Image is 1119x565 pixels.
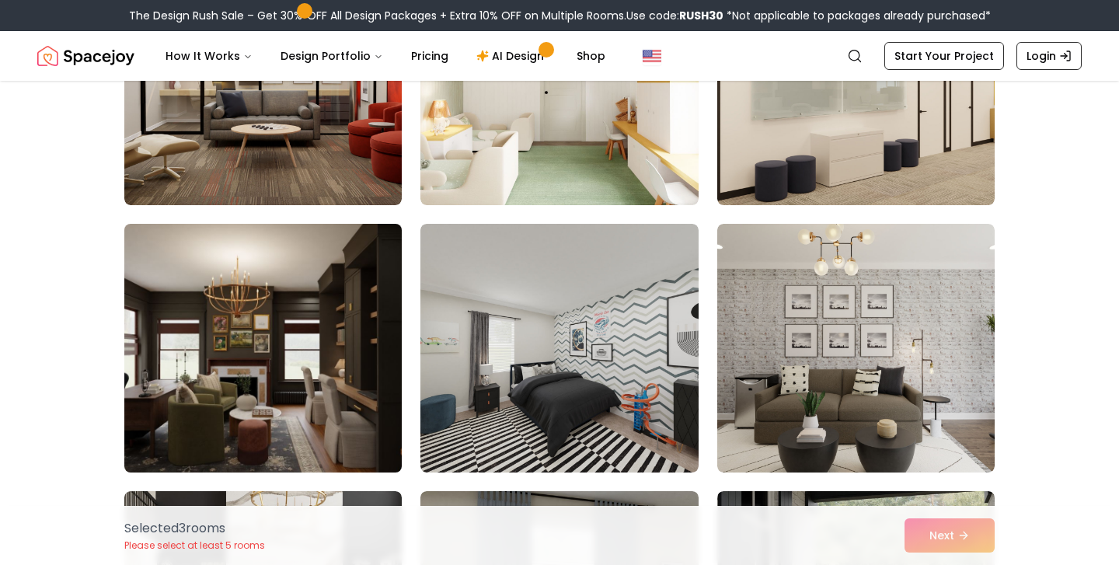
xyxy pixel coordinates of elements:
[124,519,265,538] p: Selected 3 room s
[643,47,661,65] img: United States
[626,8,723,23] span: Use code:
[399,40,461,71] a: Pricing
[153,40,265,71] button: How It Works
[420,224,698,473] img: Room room-8
[37,40,134,71] img: Spacejoy Logo
[129,8,991,23] div: The Design Rush Sale – Get 30% OFF All Design Packages + Extra 10% OFF on Multiple Rooms.
[37,40,134,71] a: Spacejoy
[153,40,618,71] nav: Main
[679,8,723,23] b: RUSH30
[117,218,409,479] img: Room room-7
[1016,42,1082,70] a: Login
[717,224,995,473] img: Room room-9
[124,539,265,552] p: Please select at least 5 rooms
[884,42,1004,70] a: Start Your Project
[268,40,396,71] button: Design Portfolio
[37,31,1082,81] nav: Global
[464,40,561,71] a: AI Design
[564,40,618,71] a: Shop
[723,8,991,23] span: *Not applicable to packages already purchased*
